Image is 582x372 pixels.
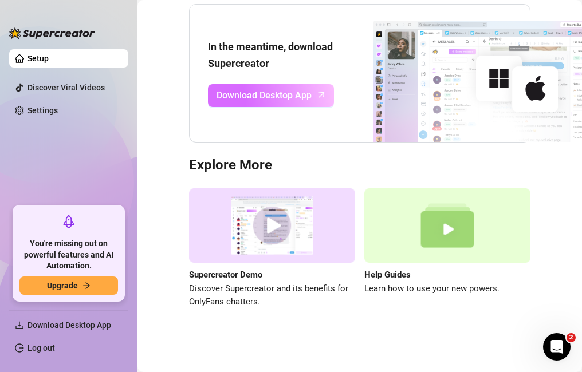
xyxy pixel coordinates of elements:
[364,282,530,296] span: Learn how to use your new powers.
[208,41,333,69] strong: In the meantime, download Supercreator
[9,27,95,39] img: logo-BBDzfeDw.svg
[27,343,55,353] a: Log out
[189,282,355,309] span: Discover Supercreator and its benefits for OnlyFans chatters.
[189,156,530,175] h3: Explore More
[567,333,576,342] span: 2
[189,188,355,263] img: supercreator demo
[217,88,312,102] span: Download Desktop App
[315,88,328,101] span: arrow-up
[47,281,78,290] span: Upgrade
[364,270,411,280] strong: Help Guides
[364,188,530,263] img: help guides
[27,320,111,330] span: Download Desktop App
[543,333,571,361] iframe: Intercom live chat
[27,83,105,92] a: Discover Viral Videos
[208,84,334,107] a: Download Desktop Apparrow-up
[189,270,262,280] strong: Supercreator Demo
[19,276,118,295] button: Upgradearrow-right
[189,188,355,309] a: Supercreator DemoDiscover Supercreator and its benefits for OnlyFans chatters.
[364,188,530,309] a: Help GuidesLearn how to use your new powers.
[62,215,76,228] span: rocket
[27,54,49,63] a: Setup
[27,106,58,115] a: Settings
[15,320,24,330] span: download
[19,238,118,272] span: You're missing out on powerful features and AI Automation.
[82,282,91,290] span: arrow-right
